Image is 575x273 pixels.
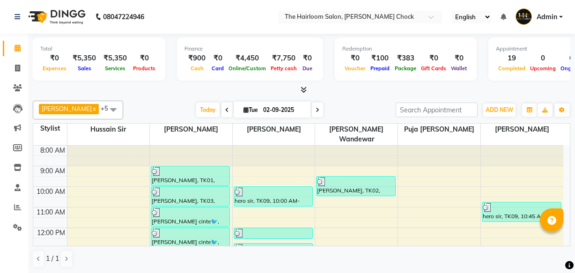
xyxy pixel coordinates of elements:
[419,65,449,72] span: Gift Cards
[315,124,398,145] span: [PERSON_NAME] wandewar
[536,236,566,264] iframe: chat widget
[342,45,469,53] div: Redemption
[299,53,316,64] div: ₹0
[234,187,312,206] div: hero sir, TK09, 10:00 AM-11:00 AM, Hair Service Men - [PERSON_NAME] Styling
[24,4,88,30] img: logo
[131,53,158,64] div: ₹0
[103,65,128,72] span: Services
[241,106,260,113] span: Tue
[481,124,563,135] span: [PERSON_NAME]
[528,65,558,72] span: Upcoming
[151,166,229,185] div: [PERSON_NAME], TK01, 09:00 AM-10:00 AM, Hair Service Men - Haircut
[101,104,115,112] span: +5
[368,53,392,64] div: ₹100
[496,53,528,64] div: 19
[67,124,150,135] span: Hussain sir
[35,187,67,197] div: 10:00 AM
[268,65,299,72] span: Petty cash
[392,53,419,64] div: ₹383
[317,177,395,196] div: [PERSON_NAME], TK02, 09:30 AM-10:30 AM, Hair Service Men - Shaving
[35,207,67,217] div: 11:00 AM
[40,65,69,72] span: Expenses
[92,105,96,112] a: x
[226,53,268,64] div: ₹4,450
[103,4,144,30] b: 08047224946
[226,65,268,72] span: Online/Custom
[449,53,469,64] div: ₹0
[209,65,226,72] span: Card
[184,45,316,53] div: Finance
[268,53,299,64] div: ₹7,750
[184,53,209,64] div: ₹900
[209,53,226,64] div: ₹0
[69,53,100,64] div: ₹5,350
[150,124,232,135] span: [PERSON_NAME]
[528,53,558,64] div: 0
[233,124,315,135] span: [PERSON_NAME]
[151,207,229,227] div: [PERSON_NAME] cinte🐦, TK04, 11:00 AM-12:00 PM, Hair Service Men - Haircut
[449,65,469,72] span: Wallet
[496,65,528,72] span: Completed
[35,228,67,238] div: 12:00 PM
[196,103,220,117] span: Today
[188,65,206,72] span: Cash
[419,53,449,64] div: ₹0
[33,124,67,133] div: Stylist
[234,243,312,263] div: hero sir, TK09, 12:45 PM-01:45 PM, Hair Colours Men - Global
[482,202,561,221] div: hero sir, TK09, 10:45 AM-11:45 AM, Hair Service Men - [PERSON_NAME] Styling
[38,166,67,176] div: 9:00 AM
[342,53,368,64] div: ₹0
[151,228,229,247] div: [PERSON_NAME] cinte🐦, TK04, 12:00 PM-01:00 PM, Hair Service Men - [PERSON_NAME] Styling
[131,65,158,72] span: Products
[483,103,516,117] button: ADD NEW
[100,53,131,64] div: ₹5,350
[537,12,557,22] span: Admin
[40,45,158,53] div: Total
[342,65,368,72] span: Voucher
[300,65,315,72] span: Due
[516,8,532,25] img: Admin
[234,228,312,238] div: hero sir, TK09, 12:00 PM-12:35 PM, kids hair cut
[151,187,229,206] div: [PERSON_NAME], TK03, 10:00 AM-11:00 AM, Hair Service Men - Haircut
[42,105,92,112] span: [PERSON_NAME]
[38,146,67,155] div: 8:00 AM
[46,254,59,264] span: 1 / 1
[392,65,419,72] span: Package
[40,53,69,64] div: ₹0
[486,106,513,113] span: ADD NEW
[260,103,307,117] input: 2025-09-02
[398,124,480,135] span: puja [PERSON_NAME]
[396,103,478,117] input: Search Appointment
[368,65,392,72] span: Prepaid
[75,65,94,72] span: Sales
